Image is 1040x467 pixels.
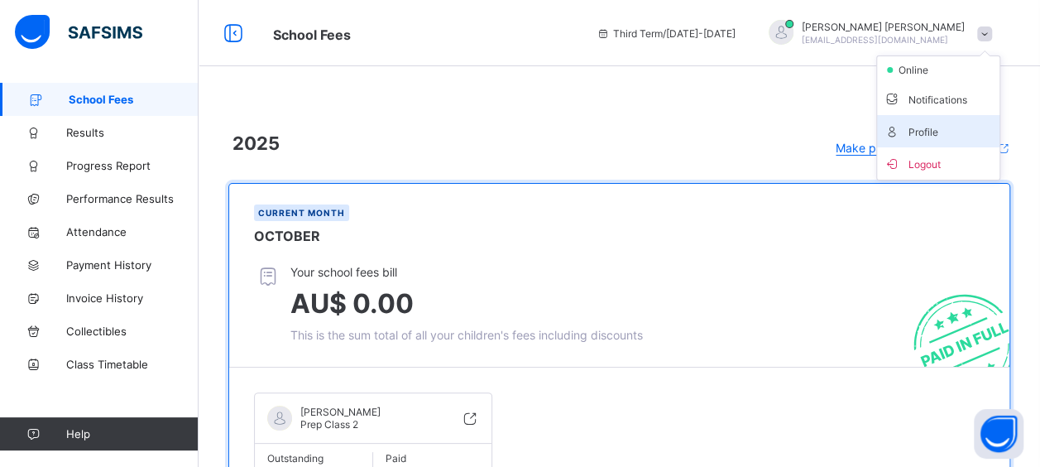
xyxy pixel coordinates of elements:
span: Class Timetable [66,358,199,371]
span: Current Month [258,208,345,218]
span: Notifications [884,89,993,108]
span: Invoice History [66,291,199,305]
span: This is the sum total of all your children's fees including discounts [290,328,643,342]
span: Profile [884,122,993,141]
span: Paid [386,452,479,465]
span: [PERSON_NAME] [300,406,381,418]
button: Open asap [974,409,1023,459]
span: Attendance [66,225,199,238]
span: 2025 [232,132,280,154]
span: Progress Report [66,159,199,172]
span: Collectibles [66,325,199,338]
span: Help [66,427,198,441]
li: dropdown-list-item-null-2 [877,56,999,83]
span: Results [66,126,199,139]
div: MohammadShakeel [752,20,1000,47]
img: paid-stamp.78f45e14f3c20c3c69b046269adeebb0.svg [895,275,1009,367]
span: School Fees [69,93,199,106]
li: dropdown-list-item-buttom-7 [877,147,999,180]
span: Outstanding [267,452,360,465]
span: Prep Class 2 [300,418,358,431]
span: Performance Results [66,192,199,205]
span: Payment History [66,258,199,272]
span: online [897,64,938,76]
span: Your school fees bill [290,265,643,279]
li: dropdown-list-item-text-4 [877,115,999,147]
span: OCTOBER [254,228,320,244]
img: safsims [15,15,142,50]
li: dropdown-list-item-text-3 [877,83,999,115]
span: [EMAIL_ADDRESS][DOMAIN_NAME] [802,35,948,45]
span: Make payment for entire year [836,141,996,155]
span: Logout [884,154,993,173]
span: session/term information [597,27,736,40]
span: School Fees [273,26,351,43]
span: [PERSON_NAME] [PERSON_NAME] [802,21,965,33]
span: AU$ 0.00 [290,287,414,320]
